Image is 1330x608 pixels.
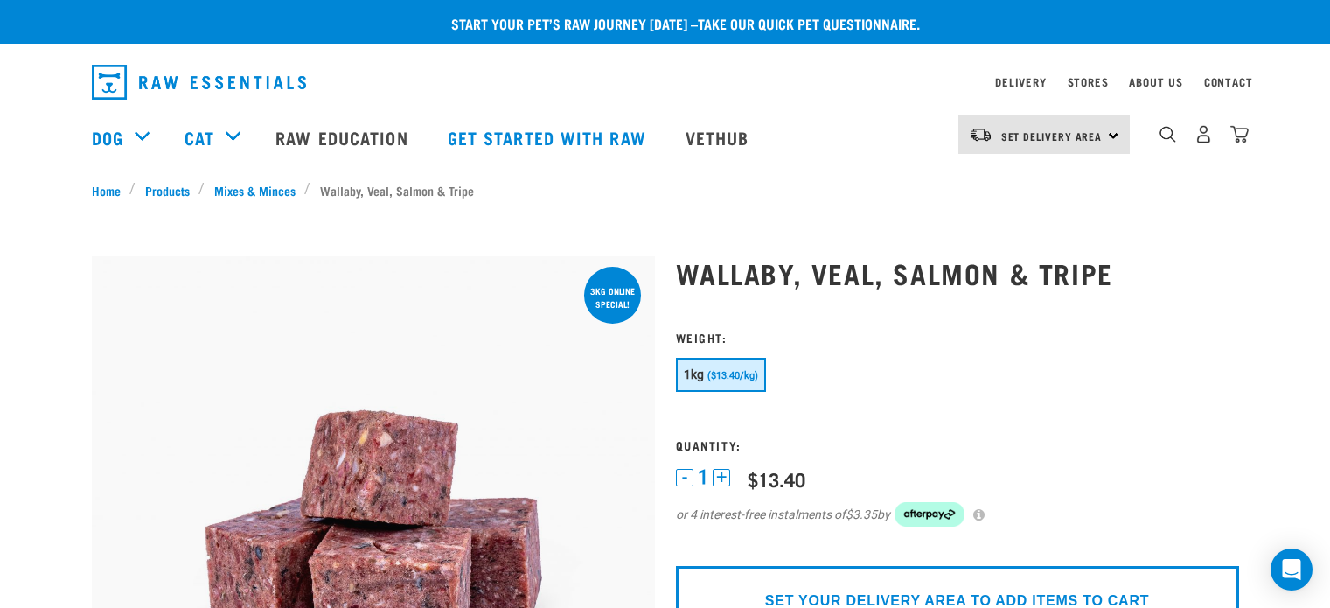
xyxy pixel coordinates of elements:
[713,469,730,486] button: +
[92,181,130,199] a: Home
[676,331,1239,344] h3: Weight:
[995,79,1046,85] a: Delivery
[698,468,708,486] span: 1
[676,469,693,486] button: -
[1129,79,1182,85] a: About Us
[698,19,920,27] a: take our quick pet questionnaire.
[430,102,668,172] a: Get started with Raw
[136,181,198,199] a: Products
[676,438,1239,451] h3: Quantity:
[205,181,304,199] a: Mixes & Minces
[1194,125,1213,143] img: user.png
[846,506,877,524] span: $3.35
[668,102,771,172] a: Vethub
[1230,125,1249,143] img: home-icon@2x.png
[92,181,1239,199] nav: breadcrumbs
[78,58,1253,107] nav: dropdown navigation
[748,468,805,490] div: $13.40
[676,502,1239,527] div: or 4 interest-free instalments of by
[676,358,766,392] button: 1kg ($13.40/kg)
[969,127,992,143] img: van-moving.png
[92,124,123,150] a: Dog
[684,367,705,381] span: 1kg
[1271,549,1313,591] div: Open Intercom Messenger
[895,502,964,527] img: Afterpay
[676,257,1239,289] h1: Wallaby, Veal, Salmon & Tripe
[1204,79,1253,85] a: Contact
[258,102,429,172] a: Raw Education
[1068,79,1109,85] a: Stores
[185,124,214,150] a: Cat
[1159,126,1176,143] img: home-icon-1@2x.png
[1001,133,1103,139] span: Set Delivery Area
[92,65,306,100] img: Raw Essentials Logo
[707,370,758,381] span: ($13.40/kg)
